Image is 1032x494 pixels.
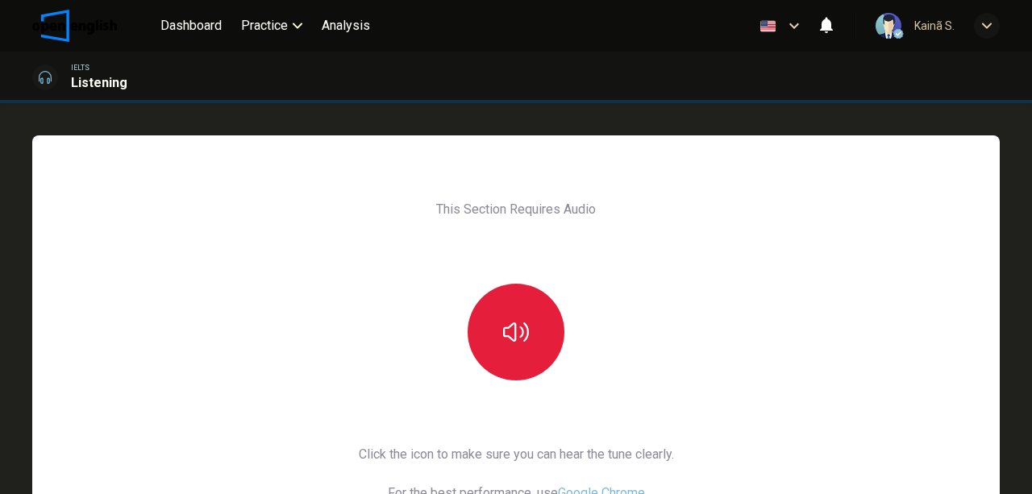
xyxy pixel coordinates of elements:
[241,16,288,35] span: Practice
[876,13,901,39] img: Profile picture
[315,11,377,40] button: Analysis
[160,16,222,35] span: Dashboard
[436,200,596,219] span: This Section Requires Audio
[154,11,228,40] button: Dashboard
[359,445,674,464] span: Click the icon to make sure you can hear the tune clearly.
[235,11,309,40] button: Practice
[914,16,955,35] div: Kainã S.
[758,20,778,32] img: en
[71,73,127,93] h1: Listening
[71,62,89,73] span: IELTS
[32,10,117,42] img: OpenEnglish logo
[322,16,370,35] span: Analysis
[32,10,154,42] a: OpenEnglish logo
